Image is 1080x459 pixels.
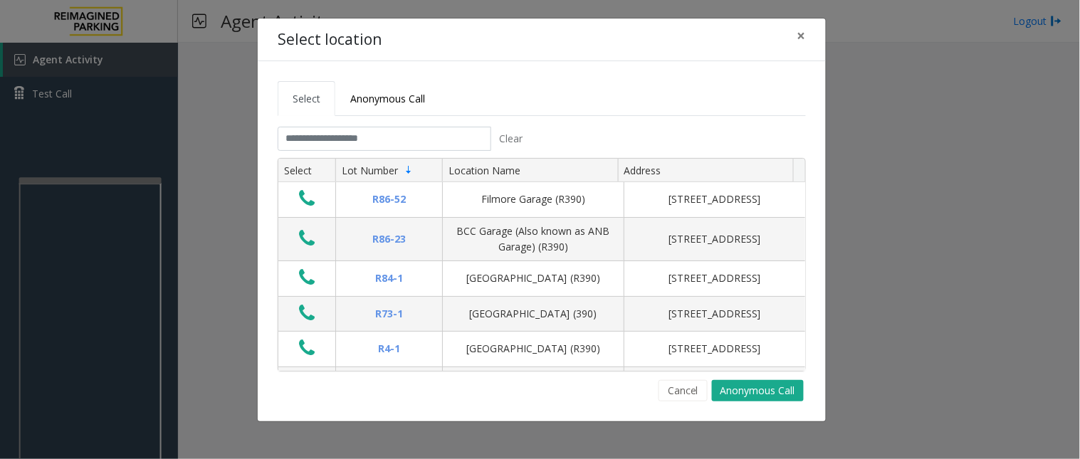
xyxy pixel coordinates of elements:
div: R4-1 [345,341,434,357]
div: Data table [278,159,805,371]
div: [STREET_ADDRESS] [633,306,797,322]
button: Clear [491,127,531,151]
span: Lot Number [342,164,398,177]
div: [STREET_ADDRESS] [633,341,797,357]
button: Cancel [659,380,708,401]
span: Location Name [449,164,520,177]
ul: Tabs [278,81,806,116]
th: Select [278,159,335,183]
span: Select [293,92,320,105]
span: Address [624,164,661,177]
div: [GEOGRAPHIC_DATA] (R390) [451,270,615,286]
span: Anonymous Call [350,92,425,105]
span: × [797,26,806,46]
div: R86-23 [345,231,434,247]
div: R73-1 [345,306,434,322]
div: [STREET_ADDRESS] [633,231,797,247]
div: BCC Garage (Also known as ANB Garage) (R390) [451,223,615,255]
div: [STREET_ADDRESS] [633,191,797,207]
div: [STREET_ADDRESS] [633,270,797,286]
button: Close [787,19,816,53]
h4: Select location [278,28,382,51]
span: Sortable [403,164,414,176]
div: [GEOGRAPHIC_DATA] (390) [451,306,615,322]
div: R84-1 [345,270,434,286]
div: Filmore Garage (R390) [451,191,615,207]
div: [GEOGRAPHIC_DATA] (R390) [451,341,615,357]
div: R86-52 [345,191,434,207]
button: Anonymous Call [712,380,804,401]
